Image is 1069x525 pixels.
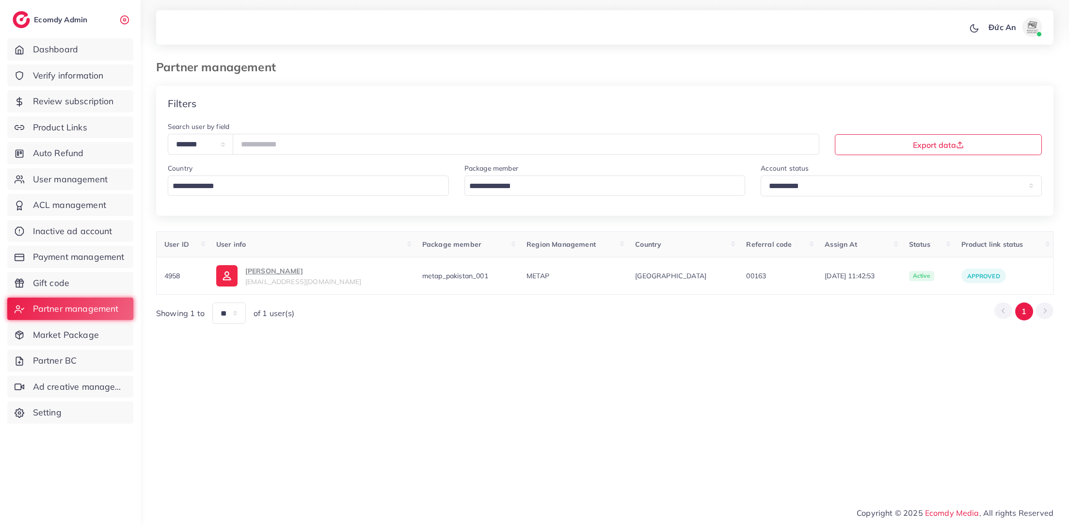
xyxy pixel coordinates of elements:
[7,324,133,346] a: Market Package
[857,507,1053,519] span: Copyright © 2025
[835,134,1042,155] button: Export data
[1015,302,1033,320] button: Go to page 1
[33,69,104,82] span: Verify information
[746,240,792,249] span: Referral code
[961,240,1023,249] span: Product link status
[164,271,180,280] span: 4958
[527,240,596,249] span: Region Management
[13,11,90,28] a: logoEcomdy Admin
[422,240,481,249] span: Package member
[34,15,90,24] h2: Ecomdy Admin
[7,298,133,320] a: Partner management
[168,175,449,196] div: Search for option
[13,11,30,28] img: logo
[466,179,733,194] input: Search for option
[1022,17,1042,37] img: avatar
[7,168,133,191] a: User management
[7,194,133,216] a: ACL management
[216,240,246,249] span: User info
[33,95,114,108] span: Review subscription
[33,147,84,159] span: Auto Refund
[33,302,119,315] span: Partner management
[168,122,229,131] label: Search user by field
[925,508,979,518] a: Ecomdy Media
[527,271,549,280] span: METAP
[33,329,99,341] span: Market Package
[33,277,69,289] span: Gift code
[464,163,518,173] label: Package member
[7,90,133,112] a: Review subscription
[33,406,62,419] span: Setting
[635,240,661,249] span: Country
[33,354,77,367] span: Partner BC
[7,350,133,372] a: Partner BC
[464,175,746,196] div: Search for option
[7,376,133,398] a: Ad creative management
[7,246,133,268] a: Payment management
[216,265,407,286] a: [PERSON_NAME][EMAIL_ADDRESS][DOMAIN_NAME]
[7,401,133,424] a: Setting
[33,381,126,393] span: Ad creative management
[761,163,809,173] label: Account status
[7,220,133,242] a: Inactive ad account
[989,21,1016,33] p: Đức An
[825,271,893,281] span: [DATE] 11:42:53
[7,38,133,61] a: Dashboard
[33,199,106,211] span: ACL management
[746,271,766,280] span: 00163
[635,271,731,281] span: [GEOGRAPHIC_DATA]
[169,179,436,194] input: Search for option
[245,277,361,286] span: [EMAIL_ADDRESS][DOMAIN_NAME]
[156,308,205,319] span: Showing 1 to
[156,60,284,74] h3: Partner management
[33,173,108,186] span: User management
[7,142,133,164] a: Auto Refund
[7,64,133,87] a: Verify information
[33,225,112,238] span: Inactive ad account
[168,163,192,173] label: Country
[7,272,133,294] a: Gift code
[254,308,294,319] span: of 1 user(s)
[913,141,964,149] span: Export data
[909,240,930,249] span: Status
[33,121,87,134] span: Product Links
[7,116,133,139] a: Product Links
[994,302,1053,320] ul: Pagination
[422,271,488,280] span: metap_pakistan_001
[245,265,361,277] p: [PERSON_NAME]
[168,97,196,110] h4: Filters
[967,272,1000,280] span: Approved
[216,265,238,286] img: ic-user-info.36bf1079.svg
[33,43,78,56] span: Dashboard
[909,271,934,282] span: active
[164,240,189,249] span: User ID
[33,251,125,263] span: Payment management
[825,240,857,249] span: Assign At
[979,507,1053,519] span: , All rights Reserved
[983,17,1046,37] a: Đức Anavatar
